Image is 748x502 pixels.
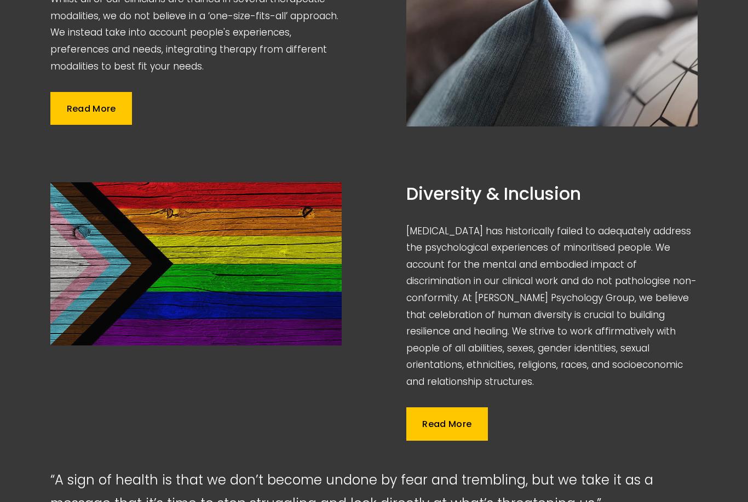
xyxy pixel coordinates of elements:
span: “ [50,471,55,489]
a: Read More [50,93,132,125]
h2: Diversity & Inclusion [406,182,581,206]
p: [MEDICAL_DATA] has historically failed to adequately address the psychological experiences of min... [406,223,698,391]
a: Read More [406,408,488,441]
